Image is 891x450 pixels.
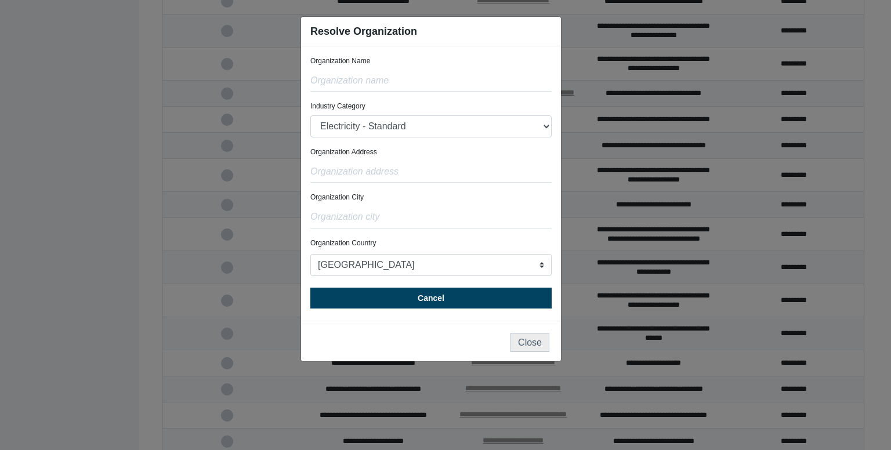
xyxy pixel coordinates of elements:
label: Organization Name [310,57,370,65]
button: Cancel [310,288,552,309]
span: Cancel [418,293,444,303]
label: Organization Country [310,239,376,247]
button: Close [510,333,549,352]
h5: Resolve Organization [310,26,417,37]
input: Organization name [310,70,552,92]
label: Organization Address [310,148,377,156]
div: Minimize live chat window [190,6,218,34]
input: Enter your last name [15,107,212,133]
label: Industry Category [310,102,365,110]
label: Organization City [310,193,364,201]
div: Chat with us now [78,65,212,80]
input: Organization city [310,206,552,228]
input: Enter your email address [15,141,212,167]
em: Start Chat [158,357,211,373]
textarea: Type your message and hit 'Enter' [15,176,212,347]
div: Navigation go back [13,64,30,81]
input: Organization address [310,161,552,183]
